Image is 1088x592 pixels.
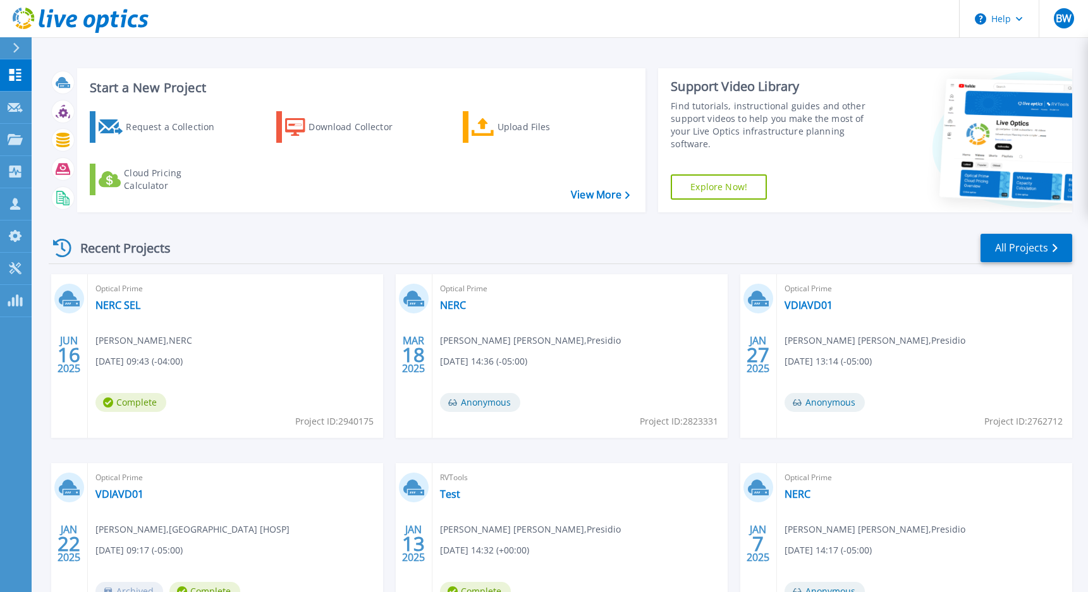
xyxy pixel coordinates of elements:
span: [PERSON_NAME] , NERC [95,334,192,347]
div: JAN 2025 [746,521,770,567]
span: [DATE] 09:43 (-04:00) [95,354,183,368]
span: [DATE] 13:14 (-05:00) [785,354,872,368]
div: JAN 2025 [57,521,81,567]
span: Optical Prime [95,471,376,485]
a: VDIAVD01 [95,488,144,500]
span: Optical Prime [785,471,1065,485]
div: Request a Collection [126,114,227,140]
span: Anonymous [785,393,865,412]
span: 18 [402,349,425,360]
span: Project ID: 2823331 [640,414,718,428]
div: JAN 2025 [746,332,770,378]
span: Complete [95,393,166,412]
a: Upload Files [463,111,604,143]
a: Explore Now! [671,174,767,200]
div: Support Video Library [671,78,880,95]
a: Download Collector [276,111,417,143]
span: [PERSON_NAME] [PERSON_NAME] , Presidio [440,334,621,347]
div: Recent Projects [49,233,188,263]
a: VDIAVD01 [785,299,833,311]
span: [PERSON_NAME] [PERSON_NAME] , Presidio [785,334,965,347]
span: [DATE] 14:36 (-05:00) [440,354,527,368]
a: All Projects [981,234,1072,262]
span: Optical Prime [785,282,1065,296]
a: NERC SEL [95,299,140,311]
span: [PERSON_NAME] [PERSON_NAME] , Presidio [785,523,965,536]
a: NERC [785,488,810,500]
h3: Start a New Project [90,81,629,95]
span: 22 [58,538,80,549]
span: Optical Prime [95,282,376,296]
span: [DATE] 09:17 (-05:00) [95,543,183,557]
div: Download Collector [309,114,410,140]
span: BW [1056,13,1072,23]
div: Cloud Pricing Calculator [124,167,225,192]
a: View More [571,189,630,201]
span: [PERSON_NAME] [PERSON_NAME] , Presidio [440,523,621,536]
span: Anonymous [440,393,520,412]
span: Project ID: 2762712 [984,414,1063,428]
span: [DATE] 14:17 (-05:00) [785,543,872,557]
a: NERC [440,299,466,311]
span: [PERSON_NAME] , [GEOGRAPHIC_DATA] [HOSP] [95,523,290,536]
span: Project ID: 2940175 [295,414,374,428]
a: Test [440,488,460,500]
span: 16 [58,349,80,360]
span: [DATE] 14:32 (+00:00) [440,543,529,557]
div: Find tutorials, instructional guides and other support videos to help you make the most of your L... [671,100,880,150]
span: RVTools [440,471,720,485]
div: JUN 2025 [57,332,81,378]
span: 27 [747,349,769,360]
span: 7 [752,538,764,549]
div: JAN 2025 [401,521,425,567]
span: 13 [402,538,425,549]
div: Upload Files [498,114,599,140]
span: Optical Prime [440,282,720,296]
a: Cloud Pricing Calculator [90,164,231,195]
a: Request a Collection [90,111,231,143]
div: MAR 2025 [401,332,425,378]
